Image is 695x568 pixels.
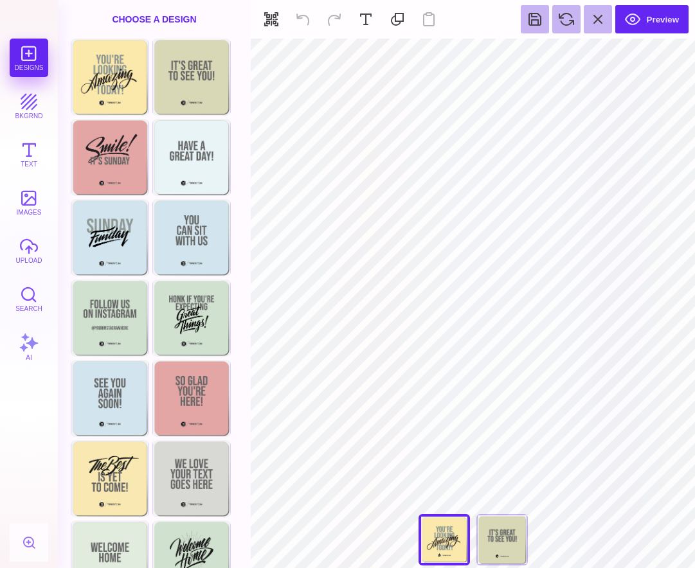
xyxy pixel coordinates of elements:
button: AI [10,328,48,366]
button: bkgrnd [10,87,48,125]
button: Search [10,280,48,318]
button: Text [10,135,48,173]
button: upload [10,231,48,270]
button: images [10,183,48,222]
button: Preview [615,5,689,33]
